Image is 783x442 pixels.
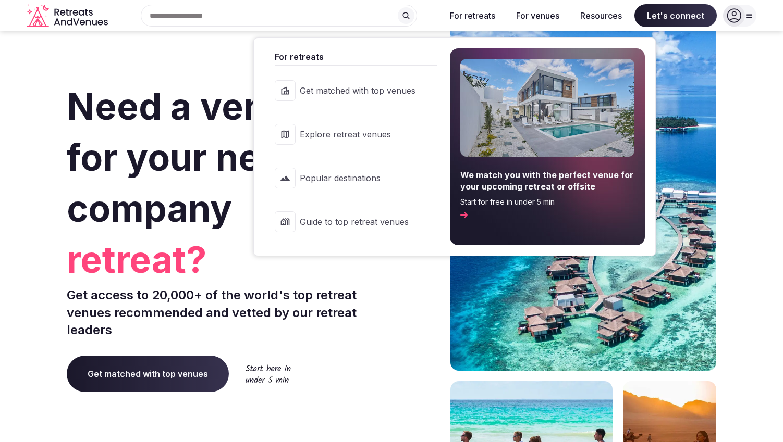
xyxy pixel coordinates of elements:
span: For retreats [275,50,437,63]
span: retreat? [67,234,387,285]
a: Get matched with top venues [264,70,437,111]
a: We match you with the perfect venue for your upcoming retreat or offsiteStart for free in under 5... [450,48,645,245]
a: Get matched with top venues [67,356,229,392]
span: Guide to top retreat venues [300,216,415,228]
span: Explore retreat venues [300,129,415,140]
span: Popular destinations [300,172,415,184]
span: We match you with the perfect venue for your upcoming retreat or offsite [460,169,634,193]
span: Need a venue for your next company [67,84,310,231]
button: For retreats [442,4,504,27]
a: Visit the homepage [27,4,110,28]
span: Get matched with top venues [300,85,415,96]
img: For retreats [460,59,634,157]
svg: Retreats and Venues company logo [27,4,110,28]
img: Start here in under 5 min [246,364,291,383]
p: Get access to 20,000+ of the world's top retreat venues recommended and vetted by our retreat lea... [67,286,387,339]
a: Guide to top retreat venues [264,201,437,243]
a: Explore retreat venues [264,113,437,155]
a: Popular destinations [264,157,437,199]
button: Resources [572,4,630,27]
span: Start for free in under 5 min [460,197,634,207]
button: For venues [508,4,568,27]
span: Let's connect [634,4,717,27]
